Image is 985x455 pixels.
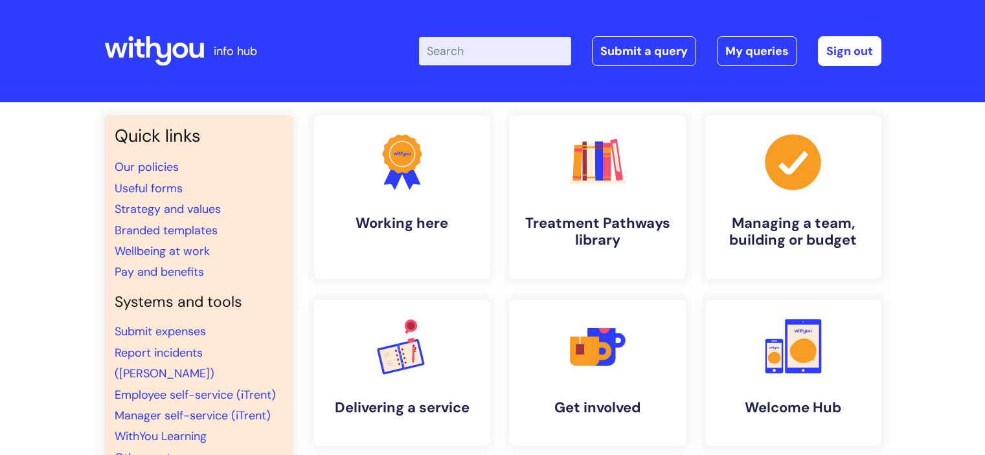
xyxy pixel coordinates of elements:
[592,36,696,66] a: Submit a query
[419,36,881,66] div: | -
[716,215,871,249] h4: Managing a team, building or budget
[115,428,207,444] a: WithYou Learning
[324,399,480,416] h4: Delivering a service
[115,293,283,311] h4: Systems and tools
[115,159,179,175] a: Our policies
[314,115,490,279] a: Working here
[214,41,257,61] p: info hub
[705,115,881,279] a: Managing a team, building or budget
[324,215,480,232] h4: Working here
[705,300,881,446] a: Welcome Hub
[510,115,686,279] a: Treatment Pathways library
[115,387,276,403] a: Employee self-service (iTrent)
[717,36,797,66] a: My queries
[520,399,675,416] h4: Get involved
[115,223,218,238] a: Branded templates
[115,181,183,196] a: Useful forms
[716,399,871,416] h4: Welcome Hub
[115,243,210,259] a: Wellbeing at work
[115,408,271,423] a: Manager self-service (iTrent)
[520,215,675,249] h4: Treatment Pathways library
[314,300,490,446] a: Delivering a service
[115,324,206,339] a: Submit expenses
[115,126,283,146] h3: Quick links
[510,300,686,446] a: Get involved
[115,201,221,217] a: Strategy and values
[115,264,204,280] a: Pay and benefits
[115,345,214,381] a: Report incidents ([PERSON_NAME])
[419,37,571,65] input: Search
[818,36,881,66] a: Sign out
